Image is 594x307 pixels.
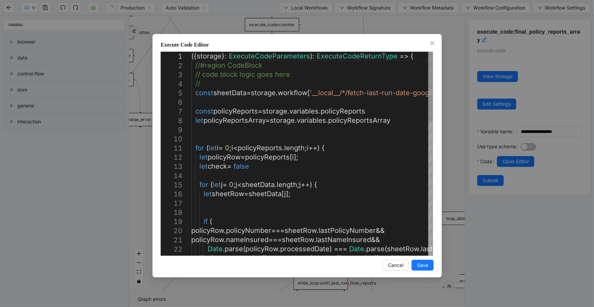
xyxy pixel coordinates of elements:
[287,107,289,115] span: .
[195,89,213,97] span: const
[366,245,385,253] span: parse
[421,245,482,253] span: lastProcessedDate
[248,190,282,198] span: sheetData
[241,153,245,161] span: =
[294,153,298,161] span: ];
[234,162,249,170] span: false
[221,181,223,189] span: j
[245,245,278,253] span: policyRow
[314,181,317,189] span: {
[161,226,182,236] div: 20
[161,236,182,245] div: 21
[417,261,428,269] span: Save
[314,236,316,244] span: .
[278,245,280,253] span: .
[276,89,278,97] span: .
[161,107,182,116] div: 7
[233,144,238,152] span: <
[325,254,390,262] span: lastTransactionType
[199,153,208,161] span: let
[277,181,297,189] span: length
[275,181,277,189] span: .
[266,116,270,124] span: =
[383,260,409,271] button: Cancel
[222,52,227,60] span: }:
[223,245,225,253] span: .
[161,70,182,80] div: 3
[208,153,241,161] span: policyRow
[161,116,182,125] div: 8
[191,236,224,244] span: policyRow
[204,116,266,124] span: policyReportsArray
[204,217,208,225] span: if
[229,181,234,189] span: 0
[297,181,299,189] span: ;
[225,245,243,253] span: parse
[208,162,227,170] span: check
[328,116,390,124] span: policyReportsArray
[234,181,236,189] span: ;
[229,52,310,60] span: ExecuteCodeParameters
[305,144,307,152] span: ;
[319,107,321,115] span: .
[236,181,237,189] span: j
[219,144,223,152] span: =
[161,181,182,190] div: 15
[251,89,276,97] span: storage
[323,254,325,262] span: .
[161,190,182,199] div: 16
[213,181,221,189] span: let
[269,236,282,244] span: ===
[400,52,408,60] span: =>
[195,80,200,88] span: //
[224,254,226,262] span: .
[210,181,213,189] span: (
[223,181,227,189] span: =
[243,245,245,253] span: (
[229,144,231,152] span: ;
[161,89,182,98] div: 5
[282,144,284,152] span: .
[197,52,222,60] span: storage
[390,254,399,262] span: &&
[319,226,376,235] span: lastPolicyNumber
[199,181,208,189] span: for
[161,245,182,254] div: 22
[226,236,269,244] span: nameInsured
[217,144,219,152] span: i
[210,217,212,225] span: (
[161,217,182,226] div: 19
[161,171,182,181] div: 14
[290,153,292,161] span: [
[286,190,290,198] span: ];
[262,107,287,115] span: storage
[326,116,328,124] span: .
[291,254,323,262] span: sheetRow
[310,52,315,60] span: ):
[292,153,294,161] span: i
[237,181,242,189] span: <
[321,107,365,115] span: policyReports
[195,70,290,79] span: // code block logic goes here
[246,89,251,97] span: =
[310,89,459,97] span: '__local__/*/fetch-last-run-date-google-sheet'
[271,226,285,235] span: ===
[242,181,275,189] span: sheetData
[280,245,330,253] span: processedDate
[284,190,286,198] span: j
[191,52,197,60] span: ({
[224,226,226,235] span: .
[212,190,244,198] span: sheetRow
[231,144,233,152] span: i
[330,245,332,253] span: )
[225,144,229,152] span: 0
[161,254,182,263] div: 23
[316,236,371,244] span: lastNameInsured
[161,208,182,217] div: 18
[161,135,182,144] div: 10
[282,190,284,198] span: [
[191,226,224,235] span: policyRow
[301,181,312,189] span: ++)
[245,153,290,161] span: policyReports
[308,144,320,152] span: ++)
